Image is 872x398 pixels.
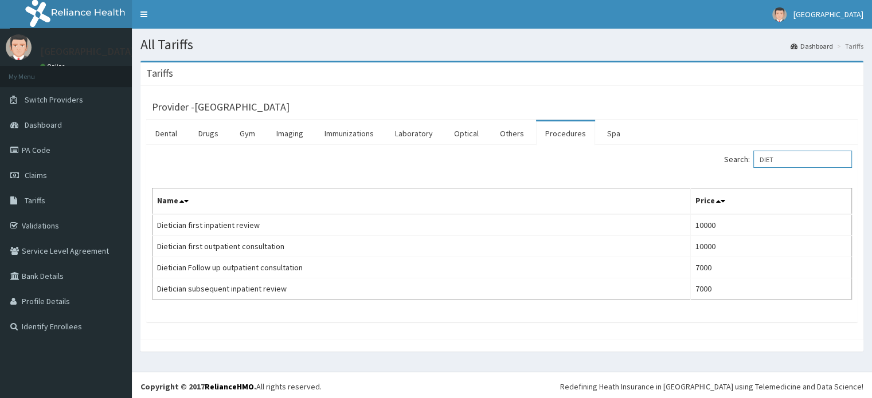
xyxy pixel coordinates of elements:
[267,121,312,145] a: Imaging
[491,121,533,145] a: Others
[205,381,254,392] a: RelianceHMO
[691,257,852,278] td: 7000
[25,170,47,180] span: Claims
[691,188,852,215] th: Price
[40,62,68,70] a: Online
[793,9,863,19] span: [GEOGRAPHIC_DATA]
[691,278,852,300] td: 7000
[772,7,787,22] img: User Image
[146,68,173,78] h3: Tariffs
[834,41,863,51] li: Tariffs
[152,278,691,300] td: Dietician subsequent inpatient review
[315,121,383,145] a: Immunizations
[753,151,852,168] input: Search:
[791,41,833,51] a: Dashboard
[230,121,264,145] a: Gym
[6,34,32,60] img: User Image
[560,381,863,392] div: Redefining Heath Insurance in [GEOGRAPHIC_DATA] using Telemedicine and Data Science!
[536,121,595,145] a: Procedures
[598,121,629,145] a: Spa
[25,94,83,105] span: Switch Providers
[146,121,186,145] a: Dental
[724,151,852,168] label: Search:
[691,214,852,236] td: 10000
[189,121,228,145] a: Drugs
[40,46,135,57] p: [GEOGRAPHIC_DATA]
[25,120,62,130] span: Dashboard
[445,121,488,145] a: Optical
[691,236,852,257] td: 10000
[152,257,691,278] td: Dietician Follow up outpatient consultation
[386,121,442,145] a: Laboratory
[152,236,691,257] td: Dietician first outpatient consultation
[25,195,45,206] span: Tariffs
[140,37,863,52] h1: All Tariffs
[152,214,691,236] td: Dietician first inpatient review
[140,381,256,392] strong: Copyright © 2017 .
[152,102,290,112] h3: Provider - [GEOGRAPHIC_DATA]
[152,188,691,215] th: Name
